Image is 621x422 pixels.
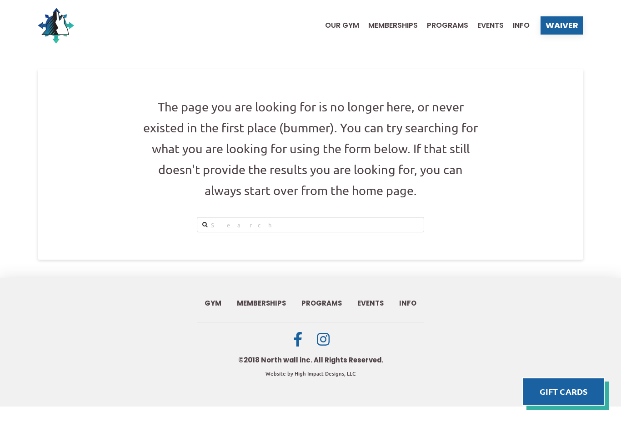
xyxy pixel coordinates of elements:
[418,22,468,29] a: Programs
[294,292,350,315] a: Programs
[546,21,578,30] span: Waiver
[357,300,384,307] span: Events
[316,22,359,29] a: Our Gym
[140,96,481,201] p: The page you are looking for is no longer here, or never existed in the first place (bummer). You...
[477,22,504,29] span: Events
[541,16,583,35] a: Waiver
[368,22,418,29] span: Memberships
[38,7,74,44] img: North Wall Logo
[265,370,356,377] a: Website by High Impact Designs, LLC
[229,292,294,315] a: Memberships
[350,292,391,315] a: Events
[238,356,383,365] div: ©2018 North wall inc. All Rights Reserved.
[325,22,359,29] span: Our Gym
[197,292,229,315] a: Gym
[468,22,504,29] a: Events
[504,22,530,29] a: Info
[197,217,424,232] input: Search
[399,300,416,307] span: Info
[301,300,342,307] span: Programs
[205,300,221,307] span: Gym
[237,300,286,307] span: Memberships
[427,22,468,29] span: Programs
[513,22,530,29] span: Info
[391,292,424,315] a: Info
[359,22,418,29] a: Memberships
